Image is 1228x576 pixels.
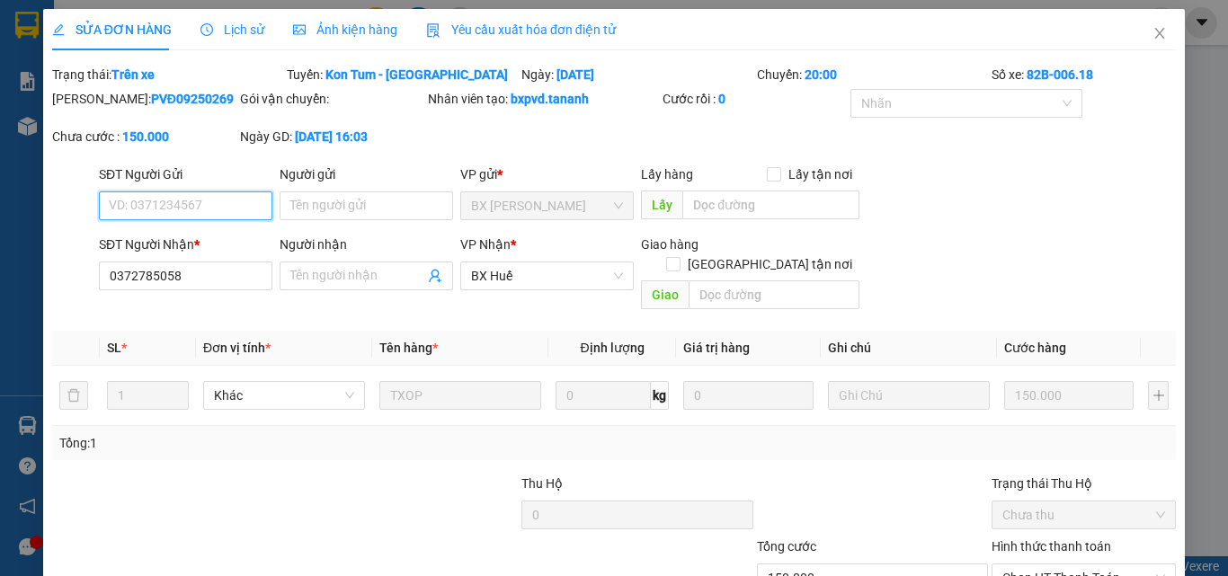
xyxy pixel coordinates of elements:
[295,129,368,144] b: [DATE] 16:03
[293,23,306,36] span: picture
[280,164,453,184] div: Người gửi
[426,22,616,37] span: Yêu cầu xuất hóa đơn điện tử
[828,381,990,410] input: Ghi Chú
[426,23,440,38] img: icon
[428,269,442,283] span: user-add
[821,331,997,366] th: Ghi chú
[521,476,563,491] span: Thu Hộ
[556,67,594,82] b: [DATE]
[280,235,453,254] div: Người nhận
[214,382,354,409] span: Khác
[99,164,272,184] div: SĐT Người Gửi
[682,191,859,219] input: Dọc đường
[1152,26,1167,40] span: close
[52,89,236,109] div: [PERSON_NAME]:
[59,433,476,453] div: Tổng: 1
[992,539,1111,554] label: Hình thức thanh toán
[52,23,65,36] span: edit
[1004,341,1066,355] span: Cước hàng
[641,280,689,309] span: Giao
[293,22,397,37] span: Ảnh kiện hàng
[1027,67,1093,82] b: 82B-006.18
[460,237,511,252] span: VP Nhận
[580,341,644,355] span: Định lượng
[781,164,859,184] span: Lấy tận nơi
[122,129,169,144] b: 150.000
[151,92,234,106] b: PVĐ09250269
[240,127,424,146] div: Ngày GD:
[379,381,541,410] input: VD: Bàn, Ghế
[379,341,438,355] span: Tên hàng
[755,65,990,84] div: Chuyến:
[992,474,1176,493] div: Trạng thái Thu Hộ
[240,89,424,109] div: Gói vận chuyển:
[99,235,272,254] div: SĐT Người Nhận
[52,22,172,37] span: SỬA ĐƠN HÀNG
[111,67,155,82] b: Trên xe
[683,341,750,355] span: Giá trị hàng
[471,262,623,289] span: BX Huế
[511,92,589,106] b: bxpvd.tananh
[520,65,754,84] div: Ngày:
[1004,381,1134,410] input: 0
[641,237,699,252] span: Giao hàng
[651,381,669,410] span: kg
[59,381,88,410] button: delete
[460,164,634,184] div: VP gửi
[990,65,1178,84] div: Số xe:
[663,89,847,109] div: Cước rồi :
[1135,9,1185,59] button: Close
[428,89,659,109] div: Nhân viên tạo:
[325,67,508,82] b: Kon Tum - [GEOGRAPHIC_DATA]
[805,67,837,82] b: 20:00
[689,280,859,309] input: Dọc đường
[52,127,236,146] div: Chưa cước :
[641,191,682,219] span: Lấy
[200,22,264,37] span: Lịch sử
[200,23,213,36] span: clock-circle
[285,65,520,84] div: Tuyến:
[107,341,121,355] span: SL
[203,341,271,355] span: Đơn vị tính
[1148,381,1169,410] button: plus
[718,92,725,106] b: 0
[757,539,816,554] span: Tổng cước
[1002,501,1165,528] span: Chưa thu
[641,167,693,182] span: Lấy hàng
[681,254,859,274] span: [GEOGRAPHIC_DATA] tận nơi
[50,65,285,84] div: Trạng thái:
[683,381,813,410] input: 0
[471,192,623,219] span: BX Phạm Văn Đồng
